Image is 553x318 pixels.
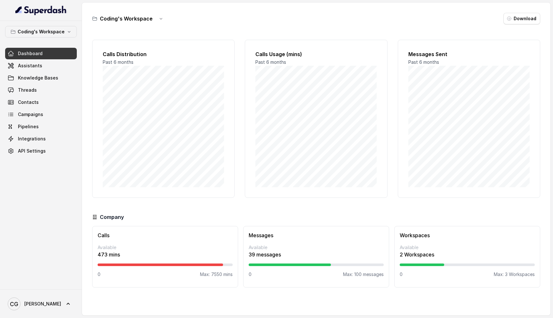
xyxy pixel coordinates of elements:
h3: Workspaces [400,231,535,239]
p: Coding's Workspace [18,28,65,36]
a: Assistants [5,60,77,71]
a: Integrations [5,133,77,145]
h2: Calls Distribution [103,50,224,58]
a: [PERSON_NAME] [5,295,77,313]
span: Past 6 months [408,59,439,65]
span: Integrations [18,136,46,142]
h3: Calls [98,231,233,239]
span: Threads [18,87,37,93]
p: Available [98,244,233,251]
h3: Company [100,213,124,221]
span: Pipelines [18,123,39,130]
button: Coding's Workspace [5,26,77,38]
p: Max: 7550 mins [200,271,233,278]
h2: Calls Usage (mins) [255,50,377,58]
p: 0 [98,271,100,278]
p: 0 [249,271,252,278]
span: Contacts [18,99,39,105]
a: Knowledge Bases [5,72,77,84]
span: Assistants [18,63,42,69]
text: CG [10,301,18,307]
h3: Coding's Workspace [100,15,153,22]
h2: Messages Sent [408,50,530,58]
p: 39 messages [249,251,384,258]
span: Campaigns [18,111,43,118]
a: Pipelines [5,121,77,132]
span: Past 6 months [255,59,286,65]
a: Campaigns [5,109,77,120]
a: Threads [5,84,77,96]
p: 2 Workspaces [400,251,535,258]
button: Download [503,13,540,24]
span: [PERSON_NAME] [24,301,61,307]
img: light.svg [15,5,67,15]
span: Past 6 months [103,59,133,65]
p: Max: 3 Workspaces [494,271,535,278]
p: Available [400,244,535,251]
a: Dashboard [5,48,77,59]
p: Available [249,244,384,251]
span: Dashboard [18,50,43,57]
a: Contacts [5,96,77,108]
span: Knowledge Bases [18,75,58,81]
h3: Messages [249,231,384,239]
p: 473 mins [98,251,233,258]
a: API Settings [5,145,77,157]
p: 0 [400,271,403,278]
span: API Settings [18,148,46,154]
p: Max: 100 messages [343,271,384,278]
